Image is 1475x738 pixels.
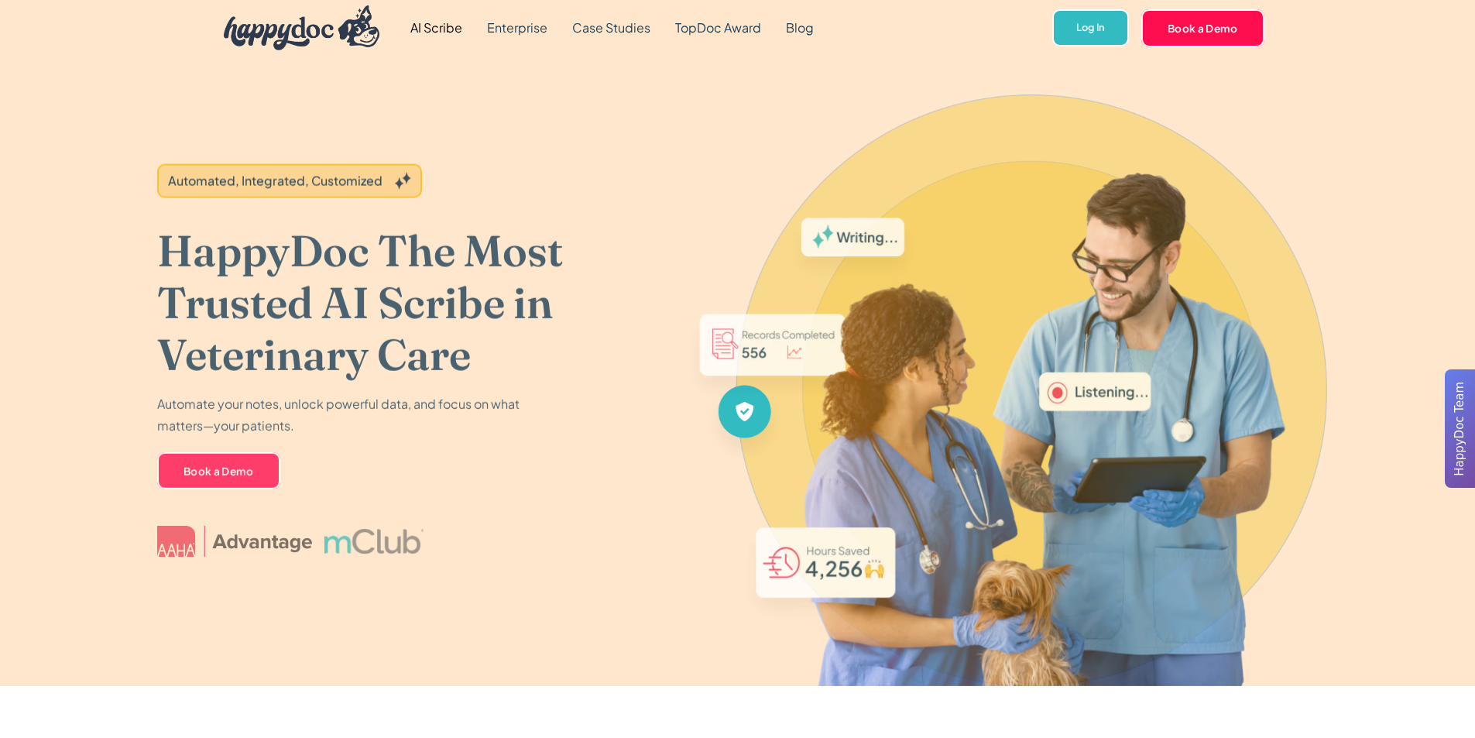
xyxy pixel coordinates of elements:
[157,393,529,436] p: Automate your notes, unlock powerful data, and focus on what matters—your patients.
[395,173,411,190] img: Grey sparkles.
[168,172,382,191] div: Automated, Integrated, Customized
[1141,9,1264,46] a: Book a Demo
[157,526,312,557] img: AAHA Advantage logo
[157,225,680,381] h1: HappyDoc The Most Trusted AI Scribe in Veterinary Care
[211,2,380,54] a: home
[224,5,380,50] img: HappyDoc Logo: A happy dog with his ear up, listening.
[324,529,423,554] img: mclub logo
[1052,9,1129,47] a: Log In
[157,452,280,489] a: Book a Demo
